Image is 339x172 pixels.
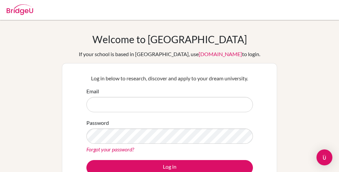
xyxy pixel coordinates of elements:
[79,50,260,58] div: If your school is based in [GEOGRAPHIC_DATA], use to login.
[316,149,332,165] div: Open Intercom Messenger
[86,74,253,82] p: Log in below to research, discover and apply to your dream university.
[199,51,242,57] a: [DOMAIN_NAME]
[92,33,247,45] h1: Welcome to [GEOGRAPHIC_DATA]
[86,119,109,127] label: Password
[86,146,134,152] a: Forgot your password?
[7,4,33,15] img: Bridge-U
[86,87,99,95] label: Email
